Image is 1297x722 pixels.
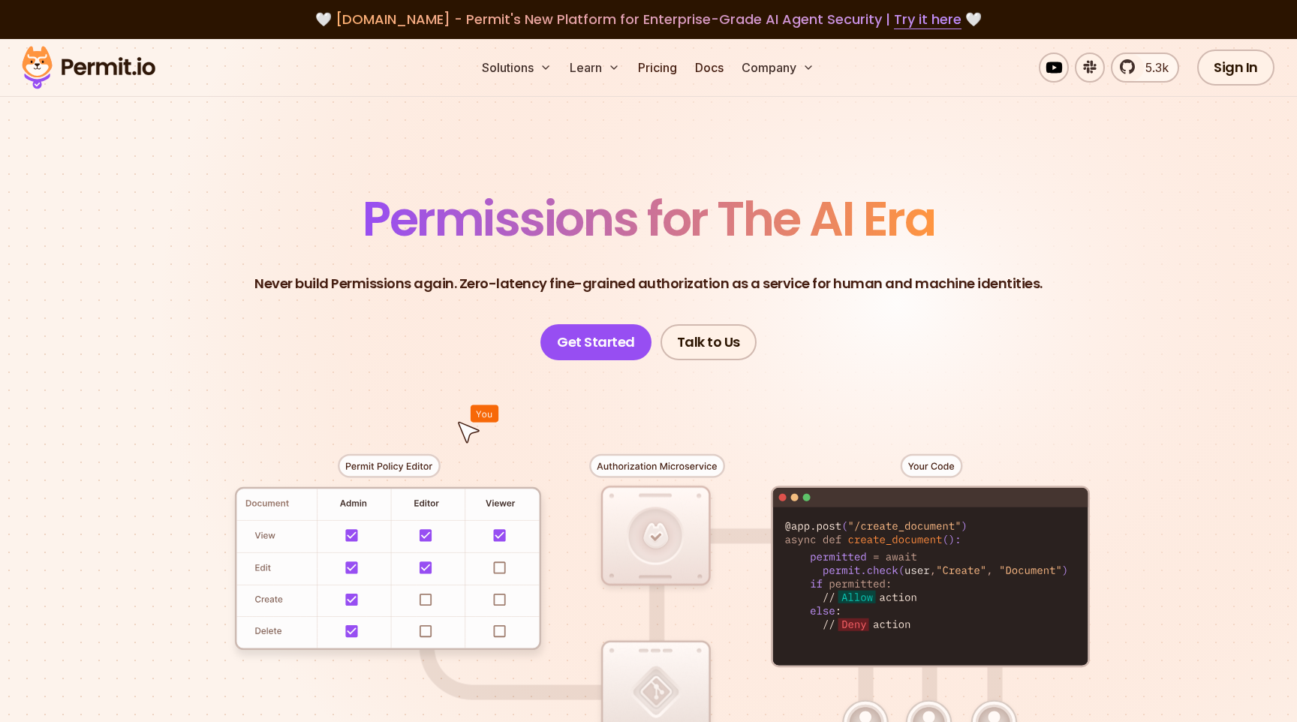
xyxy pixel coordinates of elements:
button: Learn [564,53,626,83]
a: Pricing [632,53,683,83]
button: Company [736,53,820,83]
a: 5.3k [1111,53,1179,83]
a: Get Started [540,324,652,360]
span: [DOMAIN_NAME] - Permit's New Platform for Enterprise-Grade AI Agent Security | [336,10,961,29]
a: Sign In [1197,50,1274,86]
span: Permissions for The AI Era [363,185,934,252]
div: 🤍 🤍 [36,9,1261,30]
button: Solutions [476,53,558,83]
a: Try it here [894,10,961,29]
span: 5.3k [1136,59,1169,77]
p: Never build Permissions again. Zero-latency fine-grained authorization as a service for human and... [254,273,1043,294]
a: Docs [689,53,730,83]
a: Talk to Us [661,324,757,360]
img: Permit logo [15,42,162,93]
